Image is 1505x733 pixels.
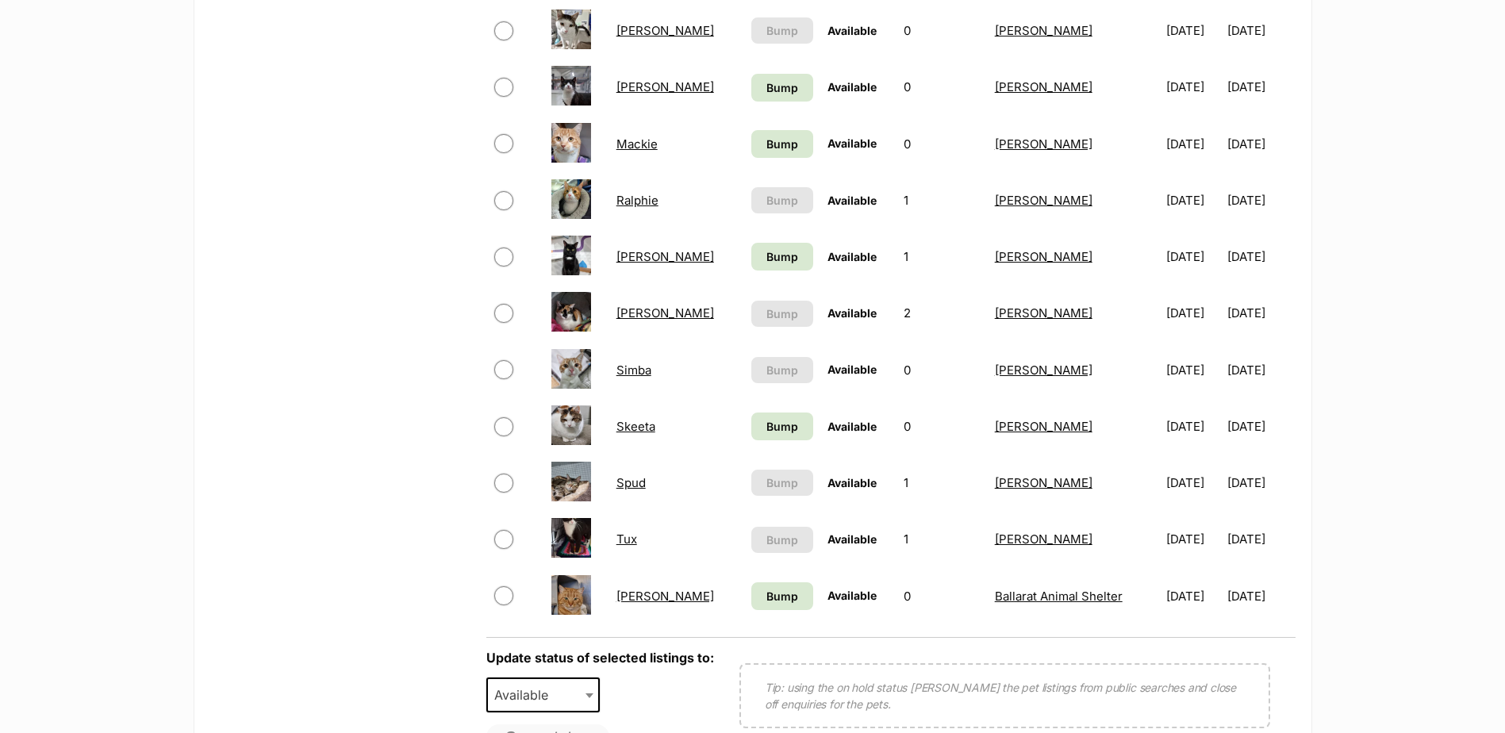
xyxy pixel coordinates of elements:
[995,305,1092,320] a: [PERSON_NAME]
[616,363,651,378] a: Simba
[766,305,798,322] span: Bump
[1227,173,1293,228] td: [DATE]
[1160,399,1226,454] td: [DATE]
[827,80,877,94] span: Available
[616,249,714,264] a: [PERSON_NAME]
[1160,569,1226,624] td: [DATE]
[897,173,986,228] td: 1
[616,79,714,94] a: [PERSON_NAME]
[1160,173,1226,228] td: [DATE]
[897,455,986,510] td: 1
[766,79,798,96] span: Bump
[995,249,1092,264] a: [PERSON_NAME]
[751,74,813,102] a: Bump
[766,136,798,152] span: Bump
[751,301,813,327] button: Bump
[995,136,1092,152] a: [PERSON_NAME]
[766,418,798,435] span: Bump
[751,527,813,553] button: Bump
[766,362,798,378] span: Bump
[765,679,1245,712] p: Tip: using the on hold status [PERSON_NAME] the pet listings from public searches and close off e...
[827,136,877,150] span: Available
[751,187,813,213] button: Bump
[751,243,813,271] a: Bump
[827,589,877,602] span: Available
[897,229,986,284] td: 1
[616,305,714,320] a: [PERSON_NAME]
[827,250,877,263] span: Available
[827,24,877,37] span: Available
[751,413,813,440] a: Bump
[897,286,986,340] td: 2
[1160,59,1226,114] td: [DATE]
[1227,455,1293,510] td: [DATE]
[488,684,564,706] span: Available
[897,399,986,454] td: 0
[827,532,877,546] span: Available
[1227,59,1293,114] td: [DATE]
[766,532,798,548] span: Bump
[1160,512,1226,566] td: [DATE]
[1227,569,1293,624] td: [DATE]
[897,512,986,566] td: 1
[1160,117,1226,171] td: [DATE]
[1227,399,1293,454] td: [DATE]
[827,476,877,489] span: Available
[751,582,813,610] a: Bump
[995,475,1092,490] a: [PERSON_NAME]
[616,193,658,208] a: Ralphie
[616,475,646,490] a: Spud
[995,363,1092,378] a: [PERSON_NAME]
[1227,229,1293,284] td: [DATE]
[1227,3,1293,58] td: [DATE]
[995,79,1092,94] a: [PERSON_NAME]
[897,3,986,58] td: 0
[1160,343,1226,397] td: [DATE]
[766,22,798,39] span: Bump
[995,419,1092,434] a: [PERSON_NAME]
[1160,3,1226,58] td: [DATE]
[766,248,798,265] span: Bump
[751,470,813,496] button: Bump
[616,532,637,547] a: Tux
[616,23,714,38] a: [PERSON_NAME]
[766,588,798,604] span: Bump
[897,59,986,114] td: 0
[1160,455,1226,510] td: [DATE]
[1227,286,1293,340] td: [DATE]
[995,532,1092,547] a: [PERSON_NAME]
[751,130,813,158] a: Bump
[486,650,714,666] label: Update status of selected listings to:
[1227,117,1293,171] td: [DATE]
[1227,343,1293,397] td: [DATE]
[1227,512,1293,566] td: [DATE]
[751,17,813,44] button: Bump
[827,306,877,320] span: Available
[827,194,877,207] span: Available
[766,474,798,491] span: Bump
[1160,229,1226,284] td: [DATE]
[616,136,658,152] a: Mackie
[897,117,986,171] td: 0
[897,343,986,397] td: 0
[897,569,986,624] td: 0
[1160,286,1226,340] td: [DATE]
[995,193,1092,208] a: [PERSON_NAME]
[751,357,813,383] button: Bump
[616,419,655,434] a: Skeeta
[486,677,601,712] span: Available
[766,192,798,209] span: Bump
[995,589,1123,604] a: Ballarat Animal Shelter
[827,420,877,433] span: Available
[827,363,877,376] span: Available
[995,23,1092,38] a: [PERSON_NAME]
[616,589,714,604] a: [PERSON_NAME]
